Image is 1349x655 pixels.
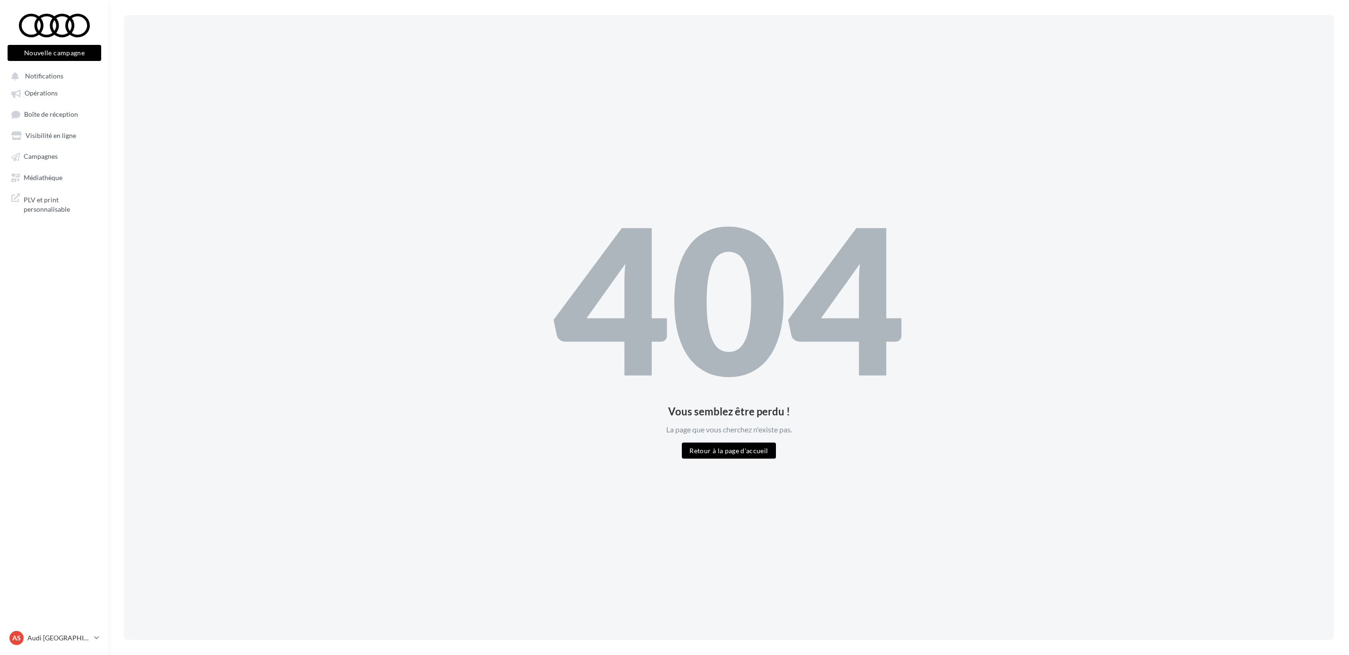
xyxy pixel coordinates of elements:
span: Opérations [25,89,58,97]
button: Retour à la page d'accueil [682,442,775,458]
a: Boîte de réception [6,105,103,123]
a: PLV et print personnalisable [6,190,103,217]
span: Boîte de réception [24,110,78,118]
p: Audi [GEOGRAPHIC_DATA] [27,633,90,643]
span: Médiathèque [24,173,62,181]
div: Vous semblez être perdu ! [553,406,905,417]
div: 404 [553,197,905,399]
a: Campagnes [6,147,103,164]
a: Médiathèque [6,169,103,186]
span: AS [12,633,21,643]
a: Visibilité en ligne [6,127,103,144]
div: La page que vous cherchez n'existe pas. [553,424,905,435]
a: AS Audi [GEOGRAPHIC_DATA] [8,629,101,647]
span: Notifications [25,72,63,80]
span: Campagnes [24,153,58,161]
span: Visibilité en ligne [26,131,76,139]
a: Opérations [6,84,103,101]
button: Nouvelle campagne [8,45,101,61]
span: PLV et print personnalisable [24,193,97,214]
